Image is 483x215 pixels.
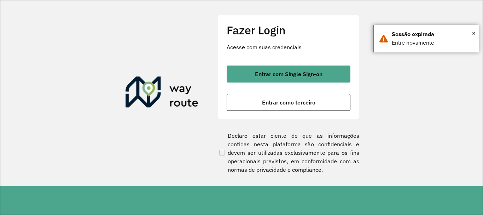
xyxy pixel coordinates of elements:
label: Declaro estar ciente de que as informações contidas nesta plataforma são confidenciais e devem se... [218,131,359,174]
button: button [227,94,350,111]
h2: Fazer Login [227,23,350,37]
div: Sessão expirada [392,30,473,39]
span: Entrar com Single Sign-on [255,71,322,77]
button: Close [472,28,476,39]
button: button [227,66,350,83]
span: × [472,28,476,39]
img: Roteirizador AmbevTech [126,77,198,111]
span: Entrar como terceiro [262,100,315,105]
p: Acesse com suas credenciais [227,43,350,51]
div: Entre novamente [392,39,473,47]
